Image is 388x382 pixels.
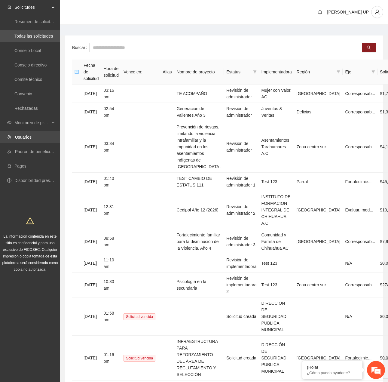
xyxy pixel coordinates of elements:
span: Corresponsab... [345,239,375,244]
td: TE ACOMPAÑO [174,85,224,103]
th: Alias [160,60,174,85]
td: Mujer con Valor, AC [259,85,294,103]
span: Estatus [226,69,250,75]
a: Convenio [14,91,32,96]
span: inbox [7,5,11,9]
span: user [371,9,383,15]
td: Solicitud creada [224,336,259,380]
span: filter [335,67,341,76]
span: Corresponsab... [345,282,375,287]
td: Revisión de administrador 3 [224,229,259,254]
span: filter [371,70,375,74]
span: Evaluar, med... [345,208,373,212]
span: Solicitud vencida [124,355,155,362]
td: DIRECCIÓN DE SEGURIDAD PUBLICA MUNICIPAL [259,336,294,380]
span: Solicitud vencida [124,313,155,320]
span: Eje [345,69,369,75]
span: Región [297,69,335,75]
td: [GEOGRAPHIC_DATA] [294,336,343,380]
td: Generacion de Valientes Año 3 [174,103,224,121]
td: Revisión de implementadora [224,254,259,273]
span: search [367,45,371,50]
a: Comité técnico [14,77,42,82]
td: 08:58 am [101,229,121,254]
td: TEST CAMBIO DE ESTATUS 111 [174,173,224,191]
td: [DATE] [81,336,101,380]
a: Pagos [14,164,26,168]
span: bell [316,10,325,14]
td: [GEOGRAPHIC_DATA] [294,191,343,229]
td: [DATE] [81,229,101,254]
th: Fecha de solicitud [81,60,101,85]
td: [DATE] [81,173,101,191]
td: [DATE] [81,121,101,173]
button: bell [315,7,325,17]
td: Zona centro sur [294,121,343,173]
td: Revisión de administrador [224,85,259,103]
span: filter [370,67,376,76]
span: minus-square [75,70,79,74]
td: 01:40 pm [101,173,121,191]
a: Padrón de beneficiarios [15,149,59,154]
td: Comunidad y Familia de Chihuahua AC [259,229,294,254]
a: Usuarios [15,135,32,140]
td: Parral [294,173,343,191]
td: Fortalecimiento familiar para la disminución de la Violencia, Año 4 [174,229,224,254]
td: [DATE] [81,191,101,229]
span: [PERSON_NAME] UP [327,10,369,14]
a: Resumen de solicitudes por aprobar [14,19,82,24]
span: Fortalecimie... [345,356,371,360]
span: Solicitudes [14,1,50,13]
td: INFRAESTRUCTURA PARA REFORZAMIENTO DEL ÁREA DE RECLUTAMIENTO Y SELECCIÓN [174,336,224,380]
td: 10:30 am [101,273,121,297]
td: [GEOGRAPHIC_DATA] [294,85,343,103]
td: [DATE] [81,85,101,103]
td: [DATE] [81,297,101,336]
td: Zona centro sur [294,273,343,297]
td: Prevención de riesgos, limitando la violencia intrafamiliar y la impunidad en los asentamientos i... [174,121,224,173]
td: Revisión de implementadora 2 [224,273,259,297]
td: [DATE] [81,273,101,297]
a: Todas las solicitudes [14,34,53,39]
button: search [362,43,376,52]
td: Juventus & Veritas [259,103,294,121]
td: 11:10 am [101,254,121,273]
td: 01:16 pm [101,336,121,380]
div: Minimizar ventana de chat en vivo [99,3,113,17]
td: 02:54 pm [101,103,121,121]
td: 12:31 pm [101,191,121,229]
label: Buscar [72,43,89,52]
td: INSTITUTO DE FORMACION INTEGRAL DE CHIHUAHUA, A.C. [259,191,294,229]
td: Test 123 [259,273,294,297]
td: DIRECCIÓN DE SEGURIDAD PUBLICA MUNICIPAL [259,297,294,336]
td: Test 123 [259,254,294,273]
td: [DATE] [81,103,101,121]
span: Monitoreo de proyectos [14,117,50,129]
a: Consejo directivo [14,63,47,67]
td: 01:58 pm [101,297,121,336]
span: Estamos en línea. [35,80,83,141]
td: 03:34 pm [101,121,121,173]
th: Vence en: [121,60,160,85]
td: Test 123 [259,173,294,191]
a: Rechazadas [14,106,38,111]
span: Fortalecimie... [345,179,371,184]
span: Corresponsab... [345,144,375,149]
td: [DATE] [81,254,101,273]
td: Cedipol Año 12 (2026) [174,191,224,229]
td: Delicias [294,103,343,121]
a: Consejo Local [14,48,41,53]
button: user [371,6,383,18]
div: ¡Hola! [307,365,358,370]
span: filter [337,70,340,74]
td: Revisión de administrador [224,103,259,121]
span: Corresponsab... [345,109,375,114]
td: N/A [343,254,377,273]
td: Revisión de administrador 2 [224,191,259,229]
div: Chatee con nosotros ahora [31,31,101,39]
td: [GEOGRAPHIC_DATA] [294,229,343,254]
span: La información contenida en este sitio es confidencial y para uso exclusivo de FICOSEC. Cualquier... [2,234,58,272]
td: N/A [343,297,377,336]
th: Implementadora [259,60,294,85]
td: Revisión de administrador 1 [224,173,259,191]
